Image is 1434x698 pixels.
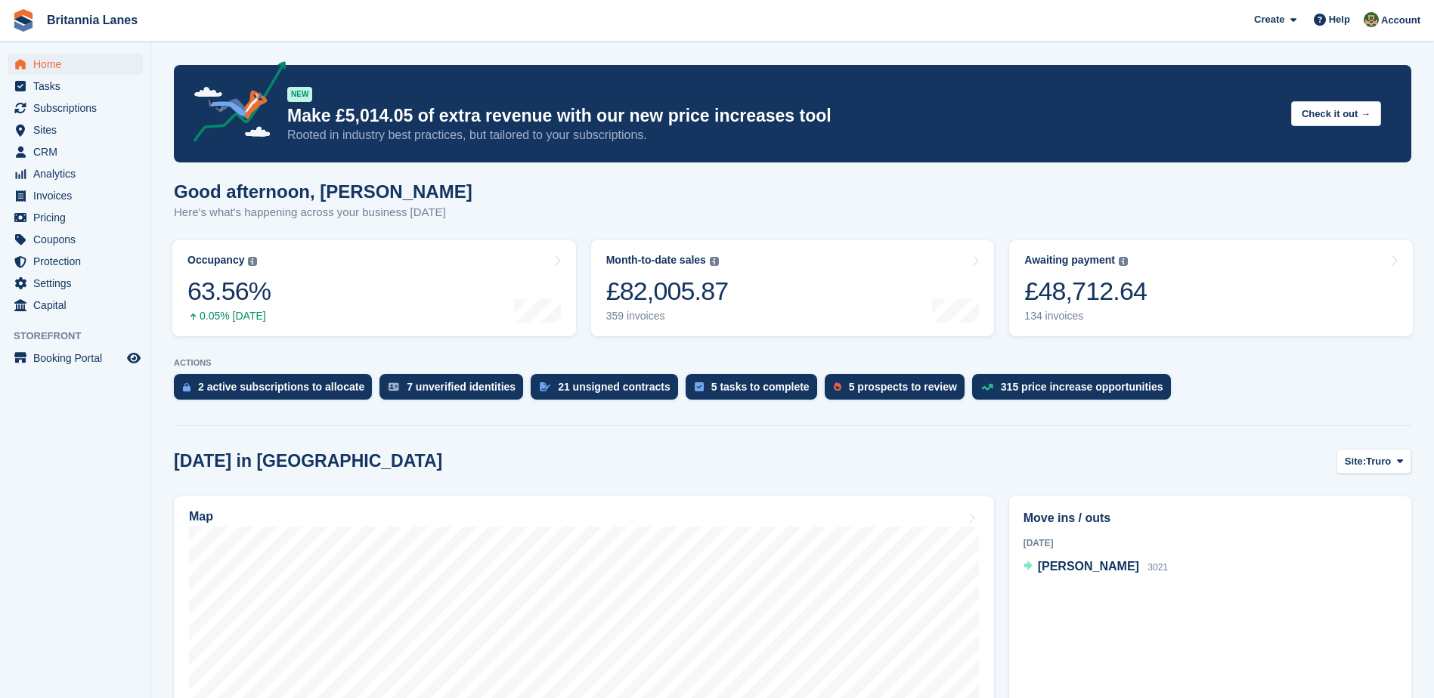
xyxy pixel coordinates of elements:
div: £48,712.64 [1024,276,1147,307]
div: 21 unsigned contracts [558,381,671,393]
span: [PERSON_NAME] [1038,560,1139,573]
a: Occupancy 63.56% 0.05% [DATE] [172,240,576,336]
div: £82,005.87 [606,276,729,307]
h2: Move ins / outs [1024,509,1397,527]
a: Month-to-date sales £82,005.87 359 invoices [591,240,995,336]
a: 7 unverified identities [379,374,531,407]
h2: Map [189,510,213,523]
span: Coupons [33,229,124,250]
div: 134 invoices [1024,310,1147,323]
span: Create [1254,12,1284,27]
a: menu [8,76,143,97]
span: Booking Portal [33,347,124,369]
button: Check it out → [1291,101,1381,126]
img: stora-icon-8386f47178a22dfd0bd8f6a31ec36ba5ce8667c1dd55bd0f319d3a0aa187defe.svg [12,9,35,32]
img: icon-info-grey-7440780725fd019a000dd9b08b2336e03edf1995a4989e88bcd33f0948082b44.svg [710,257,719,266]
p: Rooted in industry best practices, but tailored to your subscriptions. [287,127,1279,144]
a: Britannia Lanes [41,8,144,32]
span: Truro [1366,454,1391,469]
span: Account [1381,13,1420,28]
a: menu [8,163,143,184]
span: 3021 [1148,562,1168,573]
a: 5 prospects to review [825,374,972,407]
img: price_increase_opportunities-93ffe204e8149a01c8c9dc8f82e8f89637d9d84a8eef4429ea346261dce0b2c0.svg [981,384,993,391]
span: Home [33,54,124,75]
p: Make £5,014.05 of extra revenue with our new price increases tool [287,105,1279,127]
a: Awaiting payment £48,712.64 134 invoices [1009,240,1413,336]
a: menu [8,97,143,119]
span: Sites [33,119,124,141]
p: Here's what's happening across your business [DATE] [174,204,472,221]
div: Month-to-date sales [606,254,706,267]
img: prospect-51fa495bee0391a8d652442698ab0144808aea92771e9ea1ae160a38d050c398.svg [834,382,841,391]
h2: [DATE] in [GEOGRAPHIC_DATA] [174,451,442,471]
a: 2 active subscriptions to allocate [174,374,379,407]
div: 7 unverified identities [407,381,516,393]
h1: Good afternoon, [PERSON_NAME] [174,181,472,202]
span: CRM [33,141,124,162]
a: menu [8,54,143,75]
div: 359 invoices [606,310,729,323]
a: menu [8,207,143,228]
div: Awaiting payment [1024,254,1115,267]
div: Occupancy [187,254,244,267]
span: Tasks [33,76,124,97]
a: Preview store [125,349,143,367]
span: Subscriptions [33,97,124,119]
span: Help [1329,12,1350,27]
a: menu [8,185,143,206]
img: active_subscription_to_allocate_icon-d502201f5373d7db506a760aba3b589e785aa758c864c3986d89f69b8ff3... [183,382,190,392]
a: 5 tasks to complete [686,374,825,407]
span: Capital [33,295,124,316]
div: 5 tasks to complete [711,381,810,393]
a: menu [8,119,143,141]
img: price-adjustments-announcement-icon-8257ccfd72463d97f412b2fc003d46551f7dbcb40ab6d574587a9cd5c0d94... [181,61,286,147]
img: icon-info-grey-7440780725fd019a000dd9b08b2336e03edf1995a4989e88bcd33f0948082b44.svg [1119,257,1128,266]
a: menu [8,295,143,316]
img: task-75834270c22a3079a89374b754ae025e5fb1db73e45f91037f5363f120a921f8.svg [695,382,704,391]
img: verify_identity-adf6edd0f0f0b5bbfe63781bf79b02c33cf7c696d77639b501bdc392416b5a36.svg [389,382,399,391]
a: [PERSON_NAME] 3021 [1024,557,1168,577]
div: 315 price increase opportunities [1001,381,1163,393]
button: Site: Truro [1336,449,1411,474]
span: Analytics [33,163,124,184]
a: menu [8,273,143,294]
a: menu [8,251,143,272]
a: menu [8,141,143,162]
a: 315 price increase opportunities [972,374,1178,407]
img: icon-info-grey-7440780725fd019a000dd9b08b2336e03edf1995a4989e88bcd33f0948082b44.svg [248,257,257,266]
div: [DATE] [1024,536,1397,550]
div: 5 prospects to review [849,381,957,393]
div: 2 active subscriptions to allocate [198,381,364,393]
a: 21 unsigned contracts [531,374,686,407]
img: Sam Wooldridge [1364,12,1379,27]
div: NEW [287,87,312,102]
span: Storefront [14,329,150,344]
span: Invoices [33,185,124,206]
a: menu [8,229,143,250]
span: Pricing [33,207,124,228]
img: contract_signature_icon-13c848040528278c33f63329250d36e43548de30e8caae1d1a13099fd9432cc5.svg [540,382,550,391]
span: Settings [33,273,124,294]
div: 0.05% [DATE] [187,310,271,323]
div: 63.56% [187,276,271,307]
a: menu [8,347,143,369]
p: ACTIONS [174,358,1411,368]
span: Protection [33,251,124,272]
span: Site: [1345,454,1366,469]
